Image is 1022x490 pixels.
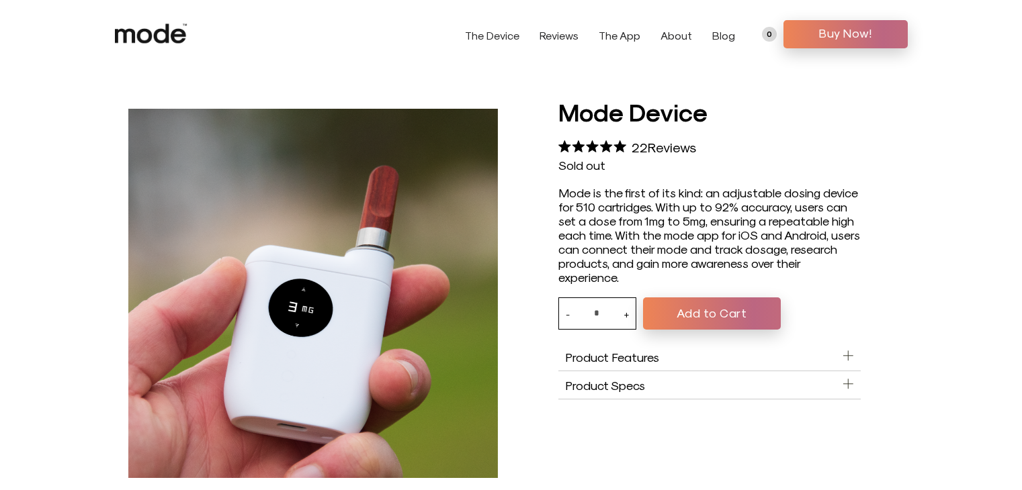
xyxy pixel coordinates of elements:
a: The Device [465,29,519,42]
img: Mode Device [128,109,498,478]
a: 0 [762,27,777,42]
span: Product Features [565,350,659,364]
a: Blog [712,29,735,42]
h1: Mode Device [558,95,861,128]
a: The App [599,29,640,42]
div: Mode is the first of its kind: an adjustable dosing device for 510 cartridges. With up to 92% acc... [558,185,861,284]
button: - [566,298,570,329]
div: Mode Device product carousel [128,109,498,478]
span: Buy Now! [794,23,898,43]
button: Add to Cart [643,297,781,330]
span: Product Specs [565,378,645,392]
a: About [661,29,692,42]
span: Reviews [648,139,696,155]
a: Buy Now! [783,20,908,48]
span: Sold out [558,158,605,172]
span: 22 [632,139,648,155]
button: + [624,298,629,329]
li: 1 of 8 [128,109,498,478]
a: Reviews [540,29,579,42]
